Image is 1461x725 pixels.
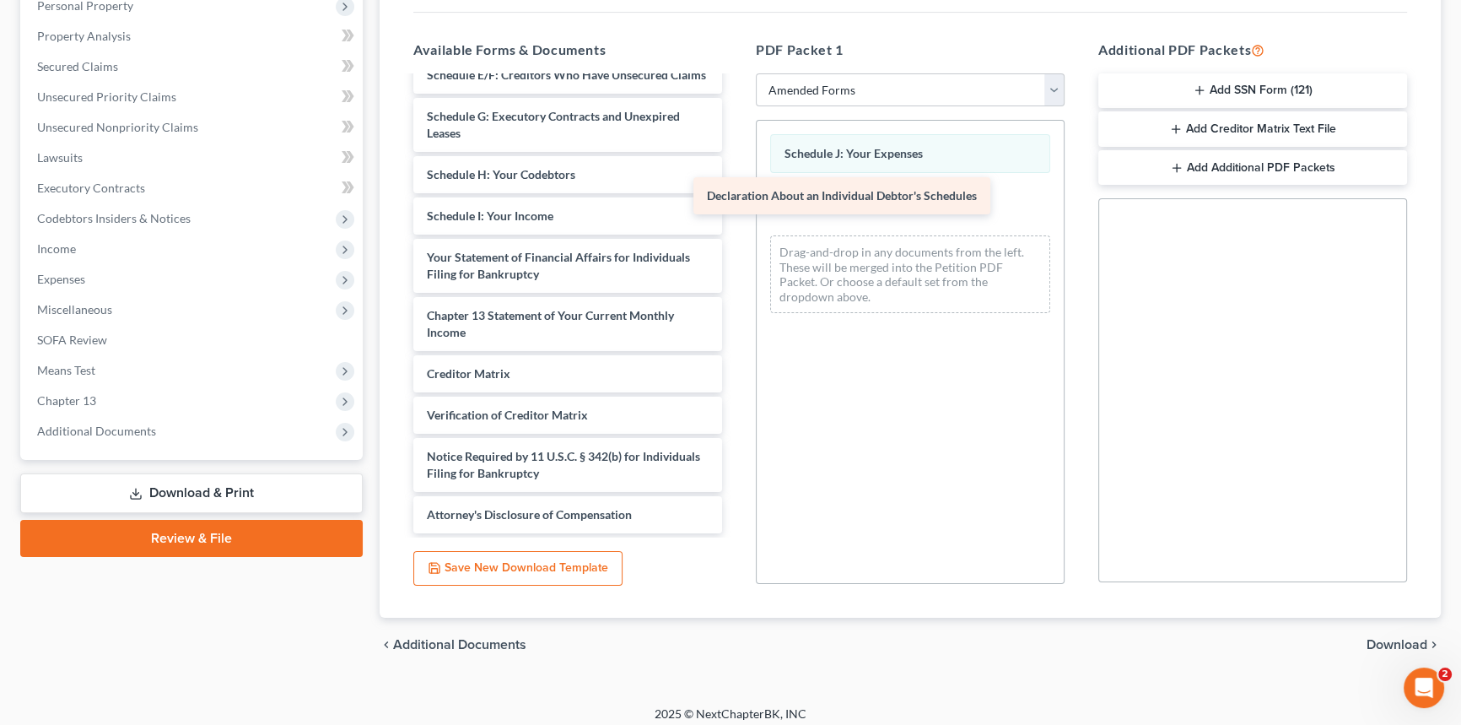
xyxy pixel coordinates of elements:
[37,272,85,286] span: Expenses
[37,59,118,73] span: Secured Claims
[37,333,107,347] span: SOFA Review
[24,143,363,173] a: Lawsuits
[20,520,363,557] a: Review & File
[413,40,722,60] h5: Available Forms & Documents
[393,638,526,652] span: Additional Documents
[427,308,674,339] span: Chapter 13 Statement of Your Current Monthly Income
[427,167,575,181] span: Schedule H: Your Codebtors
[24,173,363,203] a: Executory Contracts
[37,302,112,317] span: Miscellaneous
[1404,668,1444,708] iframe: Intercom live chat
[24,82,363,112] a: Unsecured Priority Claims
[37,89,176,104] span: Unsecured Priority Claims
[37,241,76,256] span: Income
[37,424,156,438] span: Additional Documents
[707,188,977,203] span: Declaration About an Individual Debtor's Schedules
[770,235,1050,313] div: Drag-and-drop in any documents from the left. These will be merged into the Petition PDF Packet. ...
[380,638,393,652] i: chevron_left
[24,51,363,82] a: Secured Claims
[1367,638,1427,652] span: Download
[1098,150,1407,186] button: Add Additional PDF Packets
[1098,40,1407,60] h5: Additional PDF Packets
[37,363,95,377] span: Means Test
[37,120,198,134] span: Unsecured Nonpriority Claims
[427,68,706,82] span: Schedule E/F: Creditors Who Have Unsecured Claims
[427,208,553,223] span: Schedule I: Your Income
[1098,111,1407,147] button: Add Creditor Matrix Text File
[1438,668,1452,681] span: 2
[427,449,700,480] span: Notice Required by 11 U.S.C. § 342(b) for Individuals Filing for Bankruptcy
[756,40,1065,60] h5: PDF Packet 1
[380,638,526,652] a: chevron_left Additional Documents
[37,150,83,165] span: Lawsuits
[24,21,363,51] a: Property Analysis
[427,408,588,422] span: Verification of Creditor Matrix
[427,250,690,281] span: Your Statement of Financial Affairs for Individuals Filing for Bankruptcy
[37,211,191,225] span: Codebtors Insiders & Notices
[37,393,96,408] span: Chapter 13
[1098,73,1407,109] button: Add SSN Form (121)
[427,109,680,140] span: Schedule G: Executory Contracts and Unexpired Leases
[1427,638,1441,652] i: chevron_right
[37,181,145,195] span: Executory Contracts
[24,112,363,143] a: Unsecured Nonpriority Claims
[1367,638,1441,652] button: Download chevron_right
[427,366,510,381] span: Creditor Matrix
[37,29,131,43] span: Property Analysis
[784,146,923,160] span: Schedule J: Your Expenses
[427,507,632,522] span: Attorney's Disclosure of Compensation
[20,473,363,513] a: Download & Print
[413,551,623,587] button: Save New Download Template
[24,325,363,355] a: SOFA Review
